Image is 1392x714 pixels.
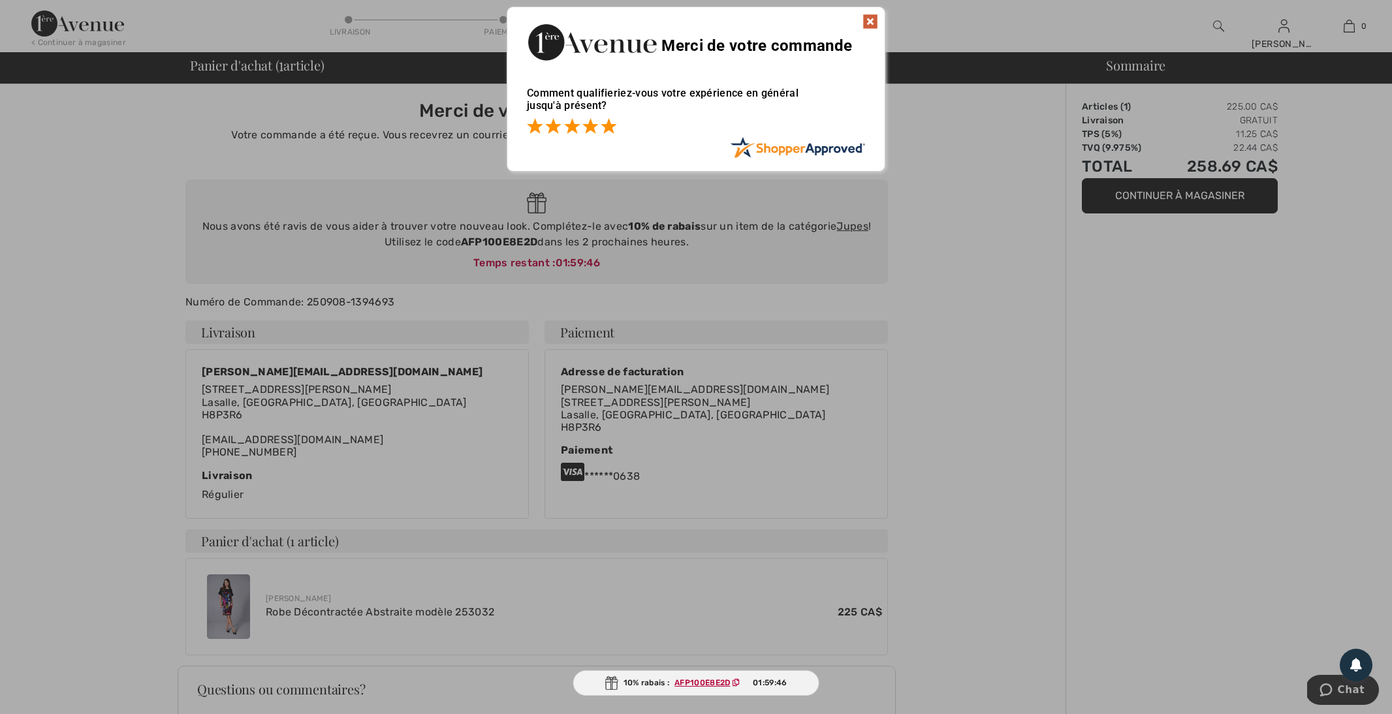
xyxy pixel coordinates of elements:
div: Comment qualifieriez-vous votre expérience en général jusqu'à présent? [527,74,865,136]
img: Gift.svg [605,676,618,690]
span: Merci de votre commande [661,37,852,55]
span: Chat [31,9,57,21]
img: Merci de votre commande [527,20,657,64]
div: 10% rabais : [573,670,819,696]
span: 01:59:46 [753,677,787,689]
ins: AFP100E8E2D [674,678,730,687]
img: x [862,14,878,29]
